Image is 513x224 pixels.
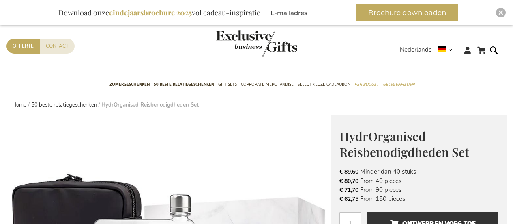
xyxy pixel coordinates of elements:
span: Nederlands [400,45,431,54]
a: Home [12,101,26,109]
span: Zomergeschenken [109,80,150,89]
div: Close [496,8,506,17]
div: Nederlands [400,45,458,54]
a: Contact [40,39,75,54]
li: From 90 pieces [339,185,498,194]
span: Gift Sets [218,80,237,89]
span: Per Budget [354,80,379,89]
span: Gelegenheden [383,80,414,89]
div: Download onze vol cadeau-inspiratie [55,4,264,21]
span: Select Keuze Cadeaubon [298,80,350,89]
img: Close [498,10,503,15]
span: Corporate Merchandise [241,80,294,89]
li: From 150 pieces [339,194,498,203]
form: marketing offers and promotions [266,4,354,24]
li: Minder dan 40 stuks [339,167,498,176]
span: € 62,75 [339,195,358,203]
strong: HydrOrganised Reisbenodigdheden Set [101,101,199,109]
span: HydrOrganised Reisbenodigdheden Set [339,128,469,160]
a: 50 beste relatiegeschenken [31,101,97,109]
span: 50 beste relatiegeschenken [154,80,214,89]
a: store logo [216,30,257,57]
b: eindejaarsbrochure 2025 [109,8,192,17]
span: € 71,70 [339,186,358,194]
img: Exclusive Business gifts logo [216,30,297,57]
a: Offerte [6,39,40,54]
input: E-mailadres [266,4,352,21]
span: € 80,70 [339,177,358,185]
button: Brochure downloaden [356,4,458,21]
li: From 40 pieces [339,176,498,185]
span: € 89,60 [339,168,358,176]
